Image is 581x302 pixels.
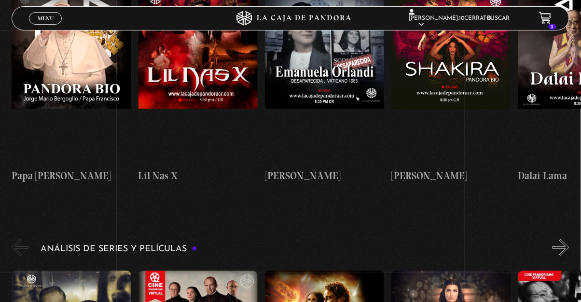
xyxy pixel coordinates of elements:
button: Previous [12,239,28,256]
span: Cerrar [34,23,57,30]
h4: Lil Nas X [138,168,258,184]
h4: [PERSON_NAME] [265,168,384,184]
span: Menu [38,15,54,21]
h3: Análisis de series y películas [41,244,197,254]
span: 1 [549,24,556,29]
h4: Papa [PERSON_NAME] [12,168,131,184]
a: 1 [539,12,552,25]
a: Buscar [487,15,510,21]
h4: [PERSON_NAME] [391,168,511,184]
span: [PERSON_NAME].10cerrato [409,10,491,28]
button: Next [553,239,569,256]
